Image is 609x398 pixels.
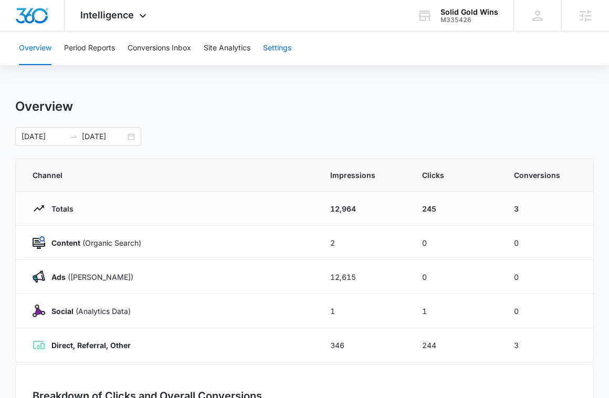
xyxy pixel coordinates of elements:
[128,32,191,65] button: Conversions Inbox
[82,131,125,142] input: End date
[409,226,501,260] td: 0
[33,305,45,317] img: Social
[318,328,409,362] td: 346
[33,170,305,181] span: Channel
[51,307,73,316] strong: Social
[69,132,78,141] span: swap-right
[318,294,409,328] td: 1
[422,170,489,181] span: Clicks
[409,328,501,362] td: 244
[80,9,134,20] span: Intelligence
[409,192,501,226] td: 245
[69,132,78,141] span: to
[501,294,593,328] td: 0
[440,16,498,24] div: account id
[45,306,131,317] p: (Analytics Data)
[514,170,576,181] span: Conversions
[501,260,593,294] td: 0
[64,32,115,65] button: Period Reports
[51,238,80,247] strong: Content
[15,99,73,114] h1: Overview
[33,270,45,283] img: Ads
[19,32,51,65] button: Overview
[440,8,498,16] div: account name
[33,236,45,249] img: Content
[318,226,409,260] td: 2
[45,237,141,248] p: (Organic Search)
[330,170,397,181] span: Impressions
[501,328,593,362] td: 3
[51,341,131,350] strong: Direct, Referral, Other
[501,192,593,226] td: 3
[22,131,65,142] input: Start date
[409,294,501,328] td: 1
[263,32,291,65] button: Settings
[501,226,593,260] td: 0
[318,260,409,294] td: 12,615
[45,203,73,214] p: Totals
[318,192,409,226] td: 12,964
[409,260,501,294] td: 0
[51,273,66,281] strong: Ads
[45,271,133,282] p: ([PERSON_NAME])
[204,32,250,65] button: Site Analytics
